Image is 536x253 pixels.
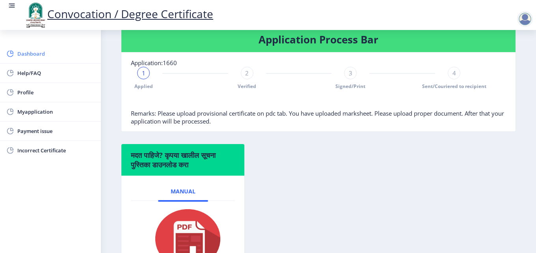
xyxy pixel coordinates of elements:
span: Incorrect Certificate [17,146,95,155]
a: Manual [158,182,208,201]
span: Signed/Print [335,83,365,90]
span: Applied [134,83,153,90]
span: 1 [142,69,145,77]
span: Remarks: Please upload provisional certificate on pdc tab. You have uploaded marksheet. Please up... [131,109,504,125]
span: 2 [245,69,249,77]
span: Help/FAQ [17,68,95,78]
span: 3 [349,69,352,77]
span: Sent/Couriered to recipient [422,83,486,90]
img: logo [24,2,47,28]
h6: मदत पाहिजे? कृपया खालील सूचना पुस्तिका डाउनलोड करा [131,150,235,169]
span: Manual [171,188,195,195]
span: 4 [452,69,456,77]
span: Myapplication [17,107,95,116]
h4: Application Process Bar [131,33,506,46]
span: Application:1660 [131,59,177,67]
span: Verified [238,83,256,90]
span: Dashboard [17,49,95,58]
span: Payment issue [17,126,95,136]
span: Profile [17,88,95,97]
a: Convocation / Degree Certificate [24,6,213,21]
